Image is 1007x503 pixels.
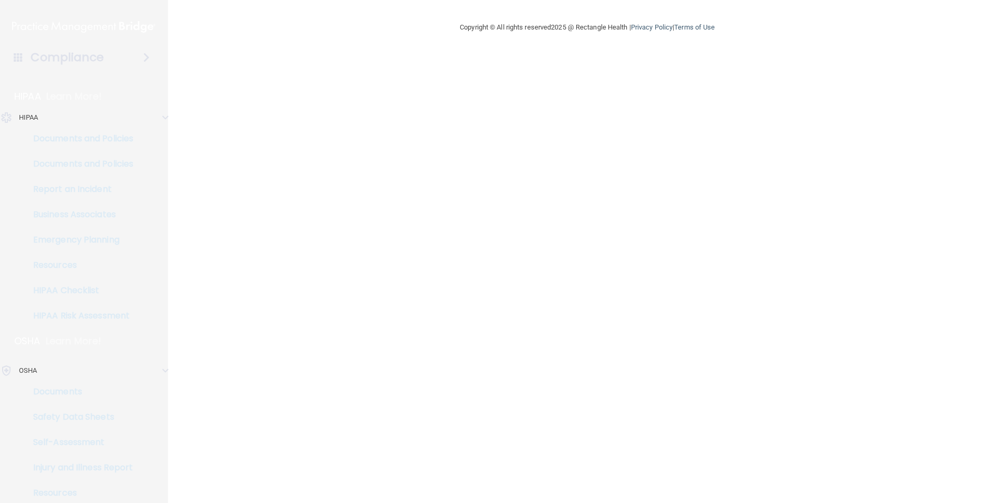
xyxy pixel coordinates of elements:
[14,335,41,347] p: OSHA
[7,285,151,296] p: HIPAA Checklist
[7,462,151,473] p: Injury and Illness Report
[7,437,151,448] p: Self-Assessment
[7,133,151,144] p: Documents and Policies
[31,50,104,65] h4: Compliance
[7,209,151,220] p: Business Associates
[19,364,37,377] p: OSHA
[19,111,38,124] p: HIPAA
[7,488,151,498] p: Resources
[46,90,102,103] p: Learn More!
[7,386,151,397] p: Documents
[7,412,151,422] p: Safety Data Sheets
[631,23,673,31] a: Privacy Policy
[7,159,151,169] p: Documents and Policies
[7,260,151,270] p: Resources
[46,335,102,347] p: Learn More!
[7,235,151,245] p: Emergency Planning
[395,11,779,44] div: Copyright © All rights reserved 2025 @ Rectangle Health | |
[7,311,151,321] p: HIPAA Risk Assessment
[7,184,151,195] p: Report an Incident
[674,23,715,31] a: Terms of Use
[12,16,155,37] img: PMB logo
[14,90,41,103] p: HIPAA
